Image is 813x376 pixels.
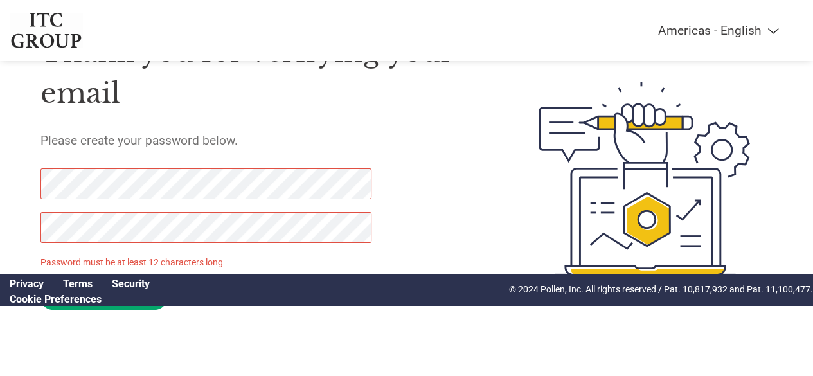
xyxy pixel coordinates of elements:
h5: Please create your password below. [40,133,479,148]
a: Security [112,278,150,290]
p: Password must be at least 12 characters long [40,256,374,269]
img: create-password [516,13,772,345]
p: © 2024 Pollen, Inc. All rights reserved / Pat. 10,817,932 and Pat. 11,100,477. [509,283,813,296]
a: Terms [63,278,93,290]
a: Cookie Preferences, opens a dedicated popup modal window [10,293,102,305]
h1: Thank you for verifying your email [40,31,479,114]
a: Privacy [10,278,44,290]
img: ITC Group [10,13,83,48]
